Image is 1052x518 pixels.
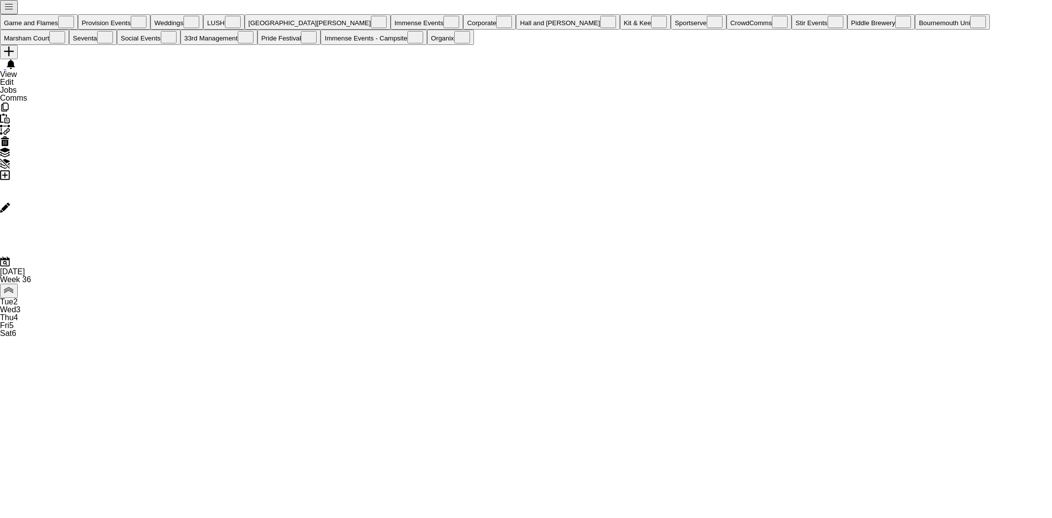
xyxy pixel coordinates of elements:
button: Provision Events [78,14,150,30]
button: Weddings [150,14,203,30]
button: Kit & Kee [620,14,671,30]
span: 6 [12,329,16,337]
button: Piddle Brewery [847,14,915,30]
span: 5 [9,321,14,330]
button: Organix [427,30,474,45]
button: [GEOGRAPHIC_DATA][PERSON_NAME] [245,14,391,30]
button: Sportserve [671,14,726,30]
button: Seventa [69,30,117,45]
button: CrowdComms [726,14,792,30]
span: 4 [14,313,18,322]
button: 33rd Management [181,30,257,45]
span: 2 [13,297,18,306]
button: Stir Events [792,14,847,30]
button: Social Events [117,30,181,45]
button: Corporate [463,14,516,30]
button: LUSH [203,14,245,30]
button: Immense Events [391,14,463,30]
span: 3 [16,305,21,314]
button: Hall and [PERSON_NAME] [516,14,619,30]
button: Pride Festival [257,30,321,45]
button: Bournemouth Uni [915,14,990,30]
button: Immense Events - Campsite [321,30,427,45]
